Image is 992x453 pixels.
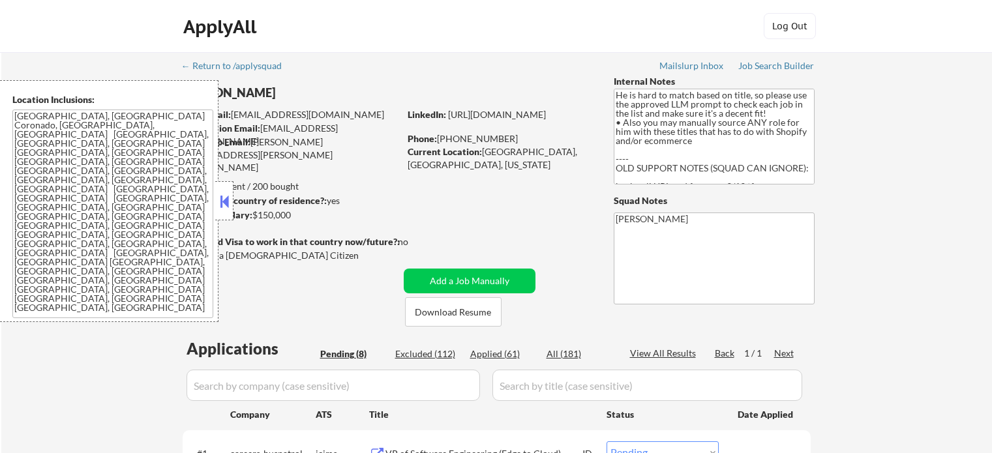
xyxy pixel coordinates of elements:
[316,408,369,421] div: ATS
[408,132,592,145] div: [PHONE_NUMBER]
[470,347,535,360] div: Applied (61)
[230,408,316,421] div: Company
[182,194,395,207] div: yes
[774,347,795,360] div: Next
[183,108,399,121] div: [EMAIL_ADDRESS][DOMAIN_NAME]
[404,269,535,293] button: Add a Job Manually
[408,109,446,120] strong: LinkedIn:
[405,297,502,327] button: Download Resume
[183,122,399,147] div: [EMAIL_ADDRESS][DOMAIN_NAME]
[183,236,400,247] strong: Will need Visa to work in that country now/future?:
[492,370,802,401] input: Search by title (case sensitive)
[547,347,612,360] div: All (181)
[448,109,546,120] a: [URL][DOMAIN_NAME]
[408,133,437,144] strong: Phone:
[182,195,327,206] strong: Can work in country of residence?:
[187,370,480,401] input: Search by company (case sensitive)
[764,13,816,39] button: Log Out
[614,75,815,88] div: Internal Notes
[738,61,815,74] a: Job Search Builder
[320,347,385,360] div: Pending (8)
[187,341,316,357] div: Applications
[182,209,399,222] div: $150,000
[607,402,719,426] div: Status
[408,146,482,157] strong: Current Location:
[183,136,399,174] div: [PERSON_NAME][EMAIL_ADDRESS][PERSON_NAME][DOMAIN_NAME]
[614,194,815,207] div: Squad Notes
[659,61,725,70] div: Mailslurp Inbox
[182,180,399,193] div: 61 sent / 200 bought
[738,61,815,70] div: Job Search Builder
[181,61,294,74] a: ← Return to /applysquad
[395,347,460,360] div: Excluded (112)
[183,249,403,262] div: Yes, I am a [DEMOGRAPHIC_DATA] Citizen
[183,16,260,38] div: ApplyAll
[738,408,795,421] div: Date Applied
[398,235,435,248] div: no
[369,408,594,421] div: Title
[408,145,592,171] div: [GEOGRAPHIC_DATA], [GEOGRAPHIC_DATA], [US_STATE]
[715,347,736,360] div: Back
[181,61,294,70] div: ← Return to /applysquad
[744,347,774,360] div: 1 / 1
[659,61,725,74] a: Mailslurp Inbox
[12,93,213,106] div: Location Inclusions:
[183,85,451,101] div: [PERSON_NAME]
[630,347,700,360] div: View All Results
